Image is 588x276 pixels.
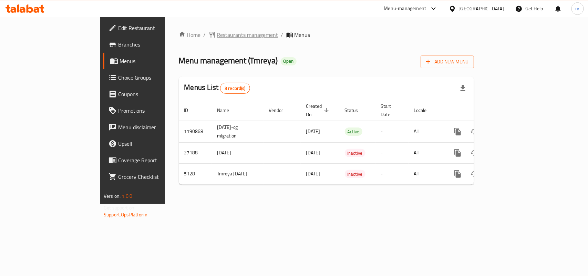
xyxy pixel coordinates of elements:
[179,31,474,39] nav: breadcrumb
[345,128,362,136] span: Active
[375,121,409,142] td: -
[281,31,283,39] li: /
[212,142,264,163] td: [DATE]
[103,86,198,102] a: Coupons
[103,135,198,152] a: Upsell
[118,156,193,164] span: Coverage Report
[104,203,135,212] span: Get support on:
[179,100,521,185] table: enhanced table
[118,173,193,181] span: Grocery Checklist
[306,169,320,178] span: [DATE]
[306,102,331,119] span: Created On
[217,106,238,114] span: Name
[220,83,250,94] div: Total records count
[375,142,409,163] td: -
[118,106,193,115] span: Promotions
[375,163,409,184] td: -
[455,80,471,96] div: Export file
[118,73,193,82] span: Choice Groups
[306,127,320,136] span: [DATE]
[118,90,193,98] span: Coupons
[345,149,365,157] span: Inactive
[459,5,504,12] div: [GEOGRAPHIC_DATA]
[409,163,444,184] td: All
[104,210,147,219] a: Support.OpsPlatform
[306,148,320,157] span: [DATE]
[103,20,198,36] a: Edit Restaurant
[103,168,198,185] a: Grocery Checklist
[103,119,198,135] a: Menu disclaimer
[421,55,474,68] button: Add New Menu
[381,102,400,119] span: Start Date
[120,57,193,65] span: Menus
[104,192,121,201] span: Version:
[118,24,193,32] span: Edit Restaurant
[217,31,278,39] span: Restaurants management
[118,123,193,131] span: Menu disclaimer
[220,85,250,92] span: 3 record(s)
[122,192,132,201] span: 1.0.0
[118,140,193,148] span: Upsell
[409,142,444,163] td: All
[281,57,297,65] div: Open
[466,145,483,161] button: Change Status
[426,58,468,66] span: Add New Menu
[345,106,367,114] span: Status
[384,4,426,13] div: Menu-management
[184,82,250,94] h2: Menus List
[450,123,466,140] button: more
[450,145,466,161] button: more
[103,53,198,69] a: Menus
[103,152,198,168] a: Coverage Report
[576,5,580,12] span: m
[209,31,278,39] a: Restaurants management
[345,170,365,178] span: Inactive
[345,127,362,136] div: Active
[212,163,264,184] td: Tmreya [DATE]
[118,40,193,49] span: Branches
[295,31,310,39] span: Menus
[466,166,483,182] button: Change Status
[409,121,444,142] td: All
[450,166,466,182] button: more
[179,53,278,68] span: Menu management ( Tmreya )
[184,106,197,114] span: ID
[269,106,292,114] span: Vendor
[414,106,436,114] span: Locale
[212,121,264,142] td: [DATE]-cg migration
[444,100,521,121] th: Actions
[466,123,483,140] button: Change Status
[103,102,198,119] a: Promotions
[281,58,297,64] span: Open
[103,36,198,53] a: Branches
[103,69,198,86] a: Choice Groups
[204,31,206,39] li: /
